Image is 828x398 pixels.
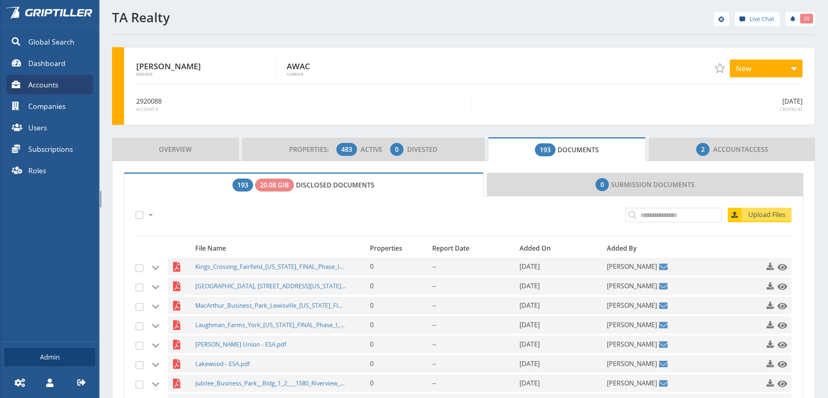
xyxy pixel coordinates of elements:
[701,145,705,154] span: 2
[520,379,540,387] span: [DATE]
[775,298,786,313] a: Click to preview this file
[728,208,792,222] a: Upload Files
[750,15,774,23] span: Live Chat
[368,243,430,254] div: Properties
[370,340,374,349] span: 0
[775,260,786,274] a: Click to preview this file
[607,336,657,353] span: [PERSON_NAME]
[743,210,792,219] span: Upload Files
[195,355,346,372] span: Lakewood - ESA.pdf
[432,359,436,368] span: --
[370,359,374,368] span: 0
[260,180,289,190] span: 20.08 GiB
[775,357,786,371] a: Click to preview this file
[540,145,551,155] span: 193
[6,161,93,180] a: Roles
[159,141,192,157] span: Overview
[6,96,93,116] a: Companies
[786,12,815,26] a: 20
[804,15,809,22] span: 20
[28,165,46,176] span: Roles
[432,379,436,387] span: --
[6,139,93,159] a: Subscriptions
[124,172,484,197] a: Disclosed Documents
[287,72,427,77] span: Carrier
[432,340,436,349] span: --
[395,145,399,154] span: 0
[607,355,657,372] span: [PERSON_NAME]
[370,301,374,310] span: 0
[28,122,47,133] span: Users
[775,318,786,332] a: Click to preview this file
[370,262,374,271] span: 0
[520,340,540,349] span: [DATE]
[6,75,93,94] a: Accounts
[713,145,745,154] span: Account
[432,281,436,290] span: --
[28,101,65,111] span: Companies
[195,316,346,334] span: Laughman_Farms_York_[US_STATE]_FINAL_Phase_I_ESA_12_03_21 (1).pdf
[715,63,724,73] span: Add to Favorites
[775,337,786,352] a: Click to preview this file
[775,279,786,294] a: Click to preview this file
[430,243,517,254] div: Report Date
[136,96,471,113] div: 2920088
[195,375,346,392] span: Jubilee_Business_Park__Bldg_1_2___1580_Riverview_Drive___550_Jubilee_Lane__Lewisville__TX_-_ESA.pdf
[341,145,352,154] span: 483
[520,301,540,310] span: [DATE]
[195,277,346,295] span: [GEOGRAPHIC_DATA], [STREET_ADDRESS][US_STATE] - ESA Final.pdf
[370,281,374,290] span: 0
[193,243,368,254] div: File Name
[370,320,374,329] span: 0
[136,60,277,77] div: [PERSON_NAME]
[195,297,346,314] span: MacArthur_Business_Park_Lewisville_[US_STATE]_FINAL_Phase_I_ESA_8_26_22.pdf
[289,145,335,154] span: Properties:
[607,316,657,334] span: [PERSON_NAME]
[775,376,786,391] a: Click to preview this file
[407,145,437,154] span: Divested
[28,36,74,47] span: Global Search
[432,301,436,310] span: --
[6,118,93,137] a: Users
[432,262,436,271] span: --
[6,32,93,51] a: Global Search
[520,281,540,290] span: [DATE]
[287,60,427,77] div: AWAC
[517,243,604,254] div: Added On
[112,10,459,25] h1: TA Realty
[28,79,58,90] span: Accounts
[136,72,276,77] span: Broker
[28,144,73,154] span: Subscriptions
[607,297,657,314] span: [PERSON_NAME]
[6,53,93,73] a: Dashboard
[195,258,346,275] span: Kings_Crossing_Fairfield_[US_STATE]_FINAL_Phase_I_ESA_3_31_22.pdf
[735,12,779,26] a: Live Chat
[4,348,95,366] a: Admin
[607,277,657,295] span: [PERSON_NAME]
[735,12,779,29] div: help
[714,12,729,29] div: help
[136,107,465,113] span: Account #
[520,359,540,368] span: [DATE]
[361,145,389,154] span: Active
[604,243,729,254] div: Added By
[487,173,804,196] a: Submission Documents
[696,141,768,157] span: Access
[520,262,540,271] span: [DATE]
[607,375,657,392] span: [PERSON_NAME]
[195,336,346,353] span: [PERSON_NAME] Union - ESA.pdf
[477,107,803,113] span: Created At
[779,10,815,26] div: notifications
[520,320,540,329] span: [DATE]
[370,379,374,387] span: 0
[736,63,751,73] span: New
[432,320,436,329] span: --
[28,58,65,68] span: Dashboard
[600,180,604,189] span: 0
[535,142,599,158] span: Documents
[730,60,803,77] button: New
[471,96,803,113] div: [DATE]
[607,258,657,275] span: [PERSON_NAME]
[237,180,248,190] span: 193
